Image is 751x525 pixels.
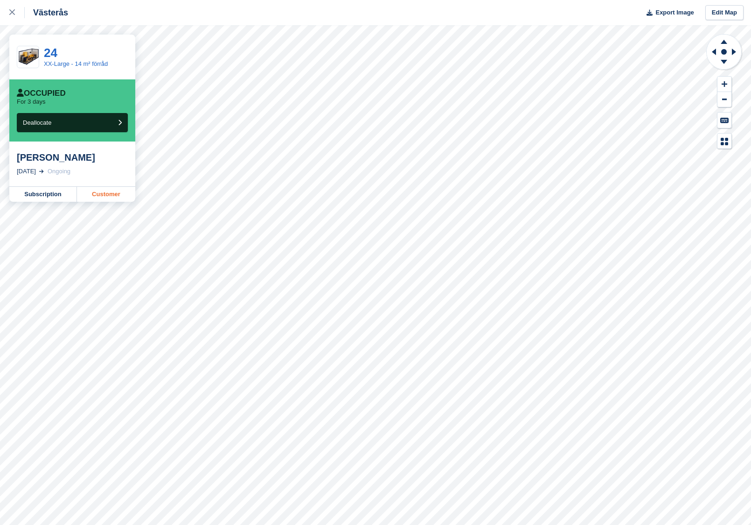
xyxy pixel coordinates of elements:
[39,170,44,173] img: arrow-right-light-icn-cde0832a797a2874e46488d9cf13f60e5c3a73dbe684e267c42b8395dfbc2abf.svg
[25,7,68,18] div: Västerås
[9,187,77,202] a: Subscription
[655,8,694,17] span: Export Image
[705,5,744,21] a: Edit Map
[17,49,39,65] img: _prc-large_final%20(2).png
[641,5,694,21] button: Export Image
[17,113,128,132] button: Deallocate
[44,46,57,60] a: 24
[23,119,51,126] span: Deallocate
[17,152,128,163] div: [PERSON_NAME]
[717,77,731,92] button: Zoom In
[17,98,45,106] p: For 3 days
[77,187,135,202] a: Customer
[48,167,70,176] div: Ongoing
[717,113,731,128] button: Keyboard Shortcuts
[717,92,731,107] button: Zoom Out
[17,167,36,176] div: [DATE]
[44,60,108,67] a: XX-Large - 14 m² förråd
[17,89,66,98] div: Occupied
[717,134,731,149] button: Map Legend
